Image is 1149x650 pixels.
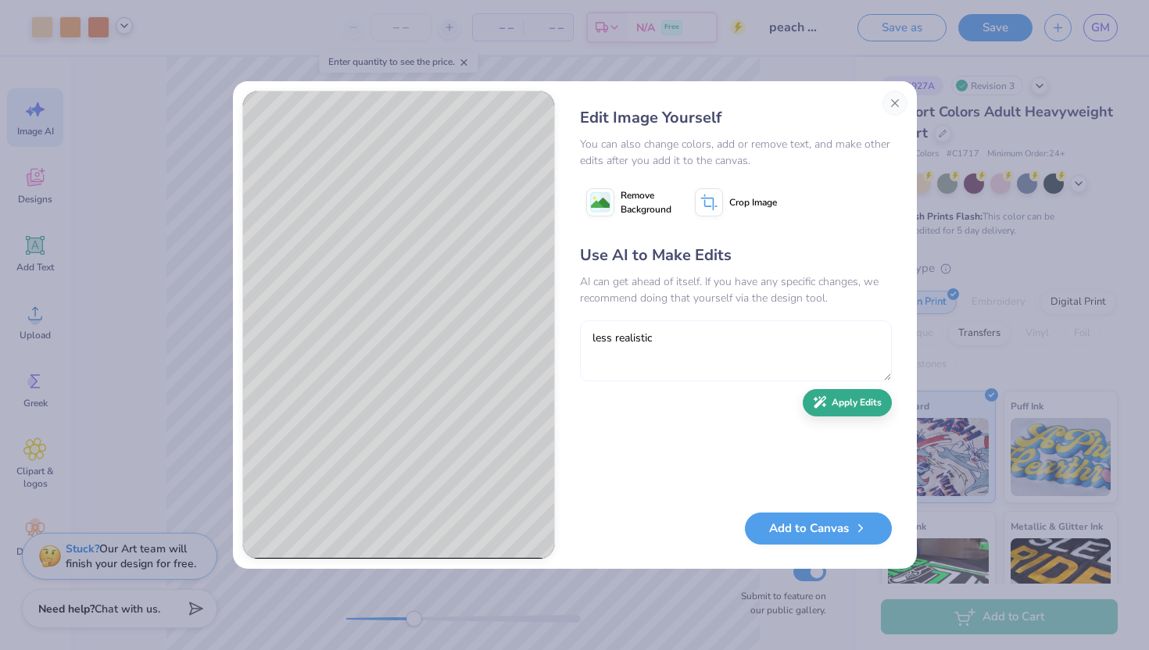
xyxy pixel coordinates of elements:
[621,188,671,216] span: Remove Background
[580,106,892,130] div: Edit Image Yourself
[580,320,892,381] textarea: less realistic
[580,183,678,222] button: Remove Background
[580,136,892,169] div: You can also change colors, add or remove text, and make other edits after you add it to the canvas.
[729,195,777,209] span: Crop Image
[882,91,907,116] button: Close
[580,244,892,267] div: Use AI to Make Edits
[803,389,892,416] button: Apply Edits
[580,273,892,306] div: AI can get ahead of itself. If you have any specific changes, we recommend doing that yourself vi...
[745,512,892,545] button: Add to Canvas
[689,183,786,222] button: Crop Image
